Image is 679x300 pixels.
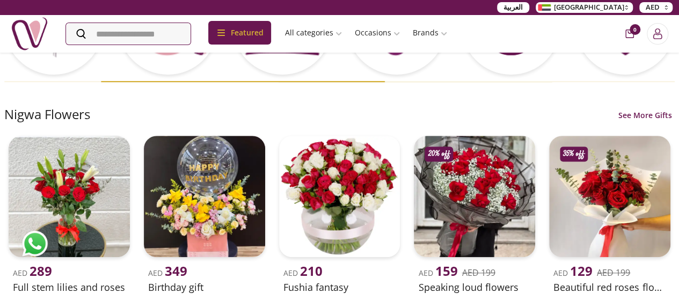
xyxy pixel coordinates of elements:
[9,136,130,257] img: uae-gifts-Full Stem Lilies and Roses
[647,23,668,45] button: Login
[639,2,673,13] button: AED
[283,280,396,295] h2: Fushia fantasy
[279,23,348,42] a: All categories
[275,131,405,297] a: uae-gifts-Fushia FantasyAED 210Fushia fantasy
[418,280,531,295] h2: Speaking loud flowers
[503,2,523,13] span: العربية
[597,267,630,279] del: AED 199
[283,268,323,278] span: AED
[148,268,187,278] span: AED
[208,21,271,45] div: Featured
[66,23,191,45] input: Search
[570,262,593,280] span: 129
[462,267,495,279] del: AED 199
[30,262,52,280] span: 289
[13,280,126,295] h2: Full stem lilies and roses
[441,149,450,159] span: off
[554,2,624,13] span: [GEOGRAPHIC_DATA]
[165,262,187,280] span: 349
[563,149,585,159] p: 35%
[414,136,535,257] img: uae-gifts-Speaking loud flowers
[418,268,457,278] span: AED
[4,106,90,123] h2: Nigwa Flowers
[140,131,269,297] a: uae-gifts-Birthday GiftAED 349Birthday gift
[406,23,454,42] a: Brands
[11,15,48,53] img: Nigwa-uae-gifts
[13,268,52,278] span: AED
[646,2,660,13] span: AED
[553,268,593,278] span: AED
[576,149,585,159] span: off
[549,136,670,257] img: uae-gifts-Beautiful Red Roses Flowers Bouquet
[4,131,134,297] a: uae-gifts-Full Stem Lilies and RosesAED 289Full stem lilies and roses
[300,262,323,280] span: 210
[625,30,634,38] button: cart-button
[630,24,640,35] span: 0
[144,136,265,257] img: uae-gifts-Birthday Gift
[410,131,539,297] a: uae-gifts-Speaking loud flowers20% offAED 159AED 199Speaking loud flowers
[435,262,457,280] span: 159
[545,131,675,297] a: uae-gifts-Beautiful Red Roses Flowers Bouquet35% offAED 129AED 199Beautiful red roses flowers bou...
[553,280,666,295] h2: Beautiful red roses flowers bouquet
[538,4,551,11] img: Arabic_dztd3n.png
[536,2,633,13] button: [GEOGRAPHIC_DATA]
[616,110,675,121] a: See More Gifts
[148,280,261,295] h2: Birthday gift
[21,230,48,257] img: whatsapp
[279,136,400,257] img: uae-gifts-Fushia Fantasy
[348,23,406,42] a: Occasions
[428,149,450,159] p: 20%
